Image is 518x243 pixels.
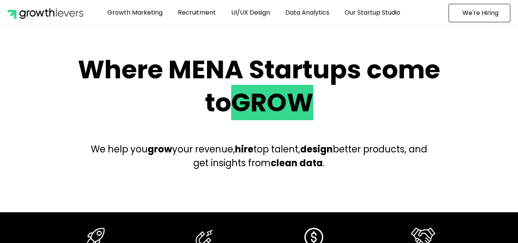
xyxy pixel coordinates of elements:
a: Our Startup Studio [339,4,406,21]
b: clean data [271,157,323,169]
a: Data Analytics [280,4,335,21]
b: hire [235,143,253,155]
span: GROW [231,85,313,120]
h2: Where MENA Startups come to [69,53,449,119]
nav: Menu [83,4,425,21]
b: grow [148,143,172,155]
a: Recruitment [172,4,222,21]
a: UI/UX Design [225,4,276,21]
b: design [300,143,333,155]
a: Growth Marketing [102,4,168,21]
span: We're Hiring [462,10,498,16]
p: We help you your revenue, top talent, better products, and get insights from . [85,142,434,170]
a: We're Hiring [449,4,510,22]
